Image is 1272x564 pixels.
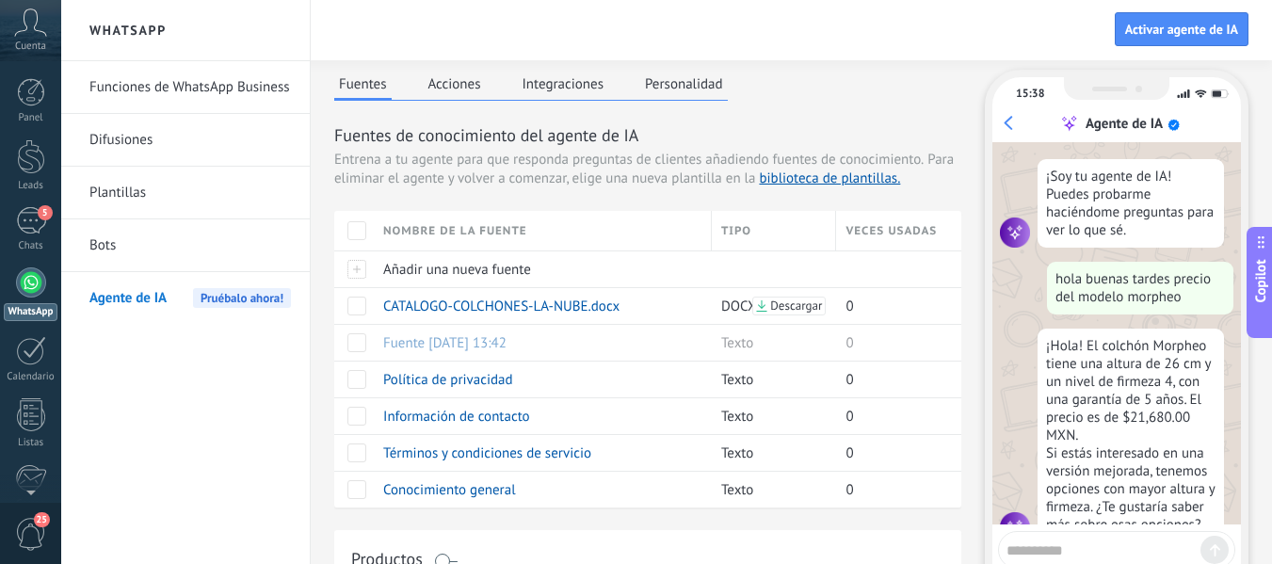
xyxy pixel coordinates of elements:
[1000,218,1030,248] img: agent icon
[4,303,57,321] div: WhatsApp
[383,298,620,315] span: CATALOGO-COLCHONES-LA-NUBE.docx
[61,167,310,219] li: Plantillas
[845,298,853,315] span: 0
[89,219,291,272] a: Bots
[4,240,58,252] div: Chats
[1000,512,1030,542] img: agent icon
[836,435,947,471] div: 0
[89,272,291,325] a: Agente de IAPruébalo ahora!
[334,123,961,147] h3: Fuentes de conocimiento del agente de IA
[721,298,756,315] span: DOCX
[334,70,392,101] button: Fuentes
[721,371,753,389] span: Texto
[374,362,702,397] div: Política de privacidad
[89,61,291,114] a: Funciones de WhatsApp Business
[89,167,291,219] a: Plantillas
[61,114,310,167] li: Difusiones
[61,272,310,324] li: Agente de IA
[4,437,58,449] div: Listas
[383,408,530,426] span: Información de contacto
[374,435,702,471] div: Términos y condiciones de servicio
[1047,262,1233,314] div: hola buenas tardes precio del modelo morpheo
[759,169,900,187] a: biblioteca de plantillas.
[1038,159,1224,248] div: ¡Soy tu agente de IA! Puedes probarme haciéndome preguntas para ver lo que sé.
[374,211,711,250] div: Nombre de la fuente
[721,408,753,426] span: Texto
[15,40,46,53] span: Cuenta
[518,70,609,98] button: Integraciones
[712,435,828,471] div: Texto
[4,180,58,192] div: Leads
[712,211,836,250] div: Tipo
[383,481,516,499] span: Conocimiento general
[712,288,828,324] div: DOCX
[1086,115,1163,133] div: Agente de IA
[836,472,947,508] div: 0
[374,472,702,508] div: Conocimiento general
[334,151,924,169] span: Entrena a tu agente para que responda preguntas de clientes añadiendo fuentes de conocimiento.
[34,512,50,527] span: 25
[1115,12,1248,46] button: Activar agente de IA
[845,371,853,389] span: 0
[374,398,702,434] div: Información de contacto
[712,472,828,508] div: Texto
[836,211,961,250] div: Veces usadas
[845,444,853,462] span: 0
[383,261,531,279] span: Añadir una nueva fuente
[4,371,58,383] div: Calendario
[193,288,291,308] span: Pruébalo ahora!
[383,444,591,462] span: Términos y condiciones de servicio
[1016,87,1044,101] div: 15:38
[1125,23,1238,36] span: Activar agente de IA
[374,288,702,324] div: CATALOGO-COLCHONES-LA-NUBE.docx
[1038,329,1224,542] div: ¡Hola! El colchón Morpheo tiene una altura de 26 cm y un nivel de firmeza 4, con una garantía de ...
[1251,259,1270,302] span: Copilot
[89,114,291,167] a: Difusiones
[721,481,753,499] span: Texto
[424,70,486,98] button: Acciones
[89,272,167,325] span: Agente de IA
[836,362,947,397] div: 0
[383,371,513,389] span: Política de privacidad
[845,481,853,499] span: 0
[38,205,53,220] span: 5
[770,299,822,313] span: Descargar
[61,61,310,114] li: Funciones de WhatsApp Business
[712,362,828,397] div: Texto
[836,288,947,324] div: 0
[712,398,828,434] div: Texto
[4,112,58,124] div: Panel
[61,219,310,272] li: Bots
[845,408,853,426] span: 0
[334,151,954,187] span: Para eliminar el agente y volver a comenzar, elige una nueva plantilla en la
[836,398,947,434] div: 0
[640,70,728,98] button: Personalidad
[721,444,753,462] span: Texto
